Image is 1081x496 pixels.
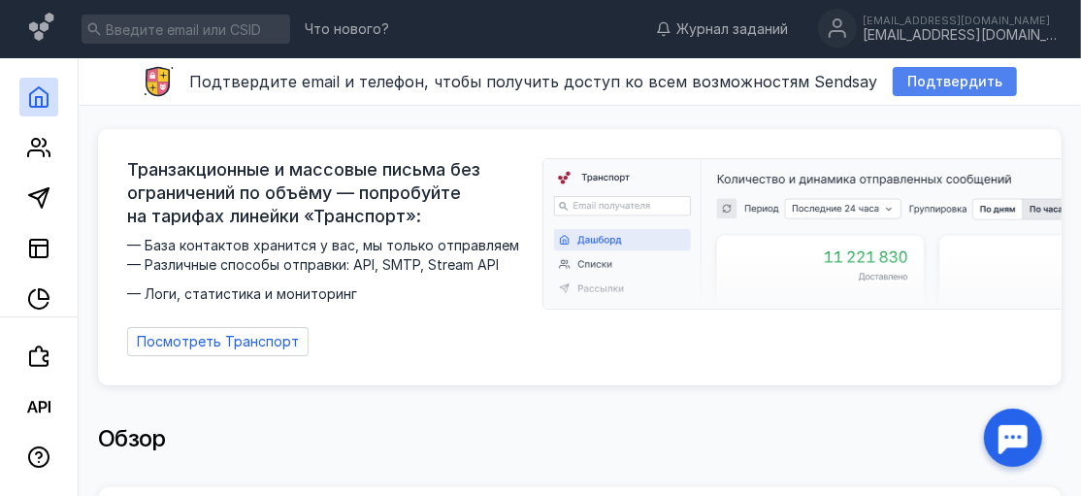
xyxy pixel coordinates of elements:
span: Журнал заданий [676,19,788,39]
span: Что нового? [305,22,389,36]
a: Посмотреть Транспорт [127,327,309,356]
span: Транзакционные и массовые письма без ограничений по объёму — попробуйте на тарифах линейки «Транс... [127,158,531,228]
button: Подтвердить [893,67,1017,96]
a: Журнал заданий [646,19,798,39]
span: Обзор [98,424,166,452]
div: [EMAIL_ADDRESS][DOMAIN_NAME] [863,27,1057,44]
div: [EMAIL_ADDRESS][DOMAIN_NAME] [863,15,1057,26]
a: Что нового? [295,22,399,36]
input: Введите email или CSID [82,15,290,44]
span: — База контактов хранится у вас, мы только отправляем — Различные способы отправки: API, SMTP, St... [127,236,531,304]
span: Посмотреть Транспорт [137,334,299,350]
span: Подтвердить [907,74,1002,90]
span: Подтвердите email и телефон, чтобы получить доступ ко всем возможностям Sendsay [189,72,877,91]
